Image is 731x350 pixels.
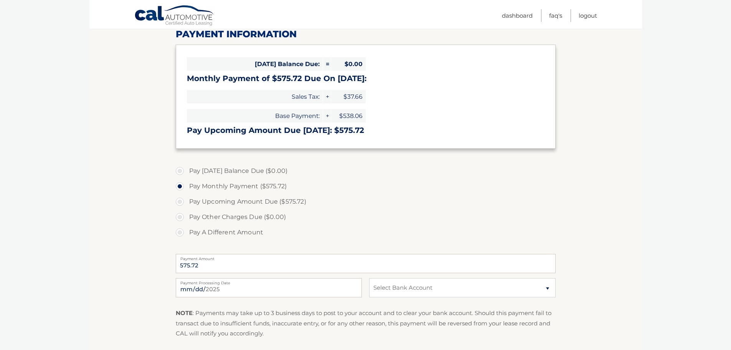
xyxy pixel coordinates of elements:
a: Cal Automotive [134,5,215,27]
label: Pay Monthly Payment ($575.72) [176,179,556,194]
span: $37.66 [331,90,366,103]
a: Logout [579,9,597,22]
a: Dashboard [502,9,533,22]
input: Payment Amount [176,254,556,273]
label: Payment Processing Date [176,278,362,284]
label: Pay Upcoming Amount Due ($575.72) [176,194,556,209]
p: : Payments may take up to 3 business days to post to your account and to clear your bank account.... [176,308,556,338]
span: = [323,57,331,71]
label: Pay A Different Amount [176,225,556,240]
span: [DATE] Balance Due: [187,57,323,71]
h3: Pay Upcoming Amount Due [DATE]: $575.72 [187,126,545,135]
span: $538.06 [331,109,366,123]
a: FAQ's [549,9,562,22]
h2: Payment Information [176,28,556,40]
span: + [323,109,331,123]
span: + [323,90,331,103]
strong: NOTE [176,309,193,317]
span: Base Payment: [187,109,323,123]
label: Payment Amount [176,254,556,260]
label: Pay [DATE] Balance Due ($0.00) [176,163,556,179]
input: Payment Date [176,278,362,297]
span: $0.00 [331,57,366,71]
span: Sales Tax: [187,90,323,103]
h3: Monthly Payment of $575.72 Due On [DATE]: [187,74,545,83]
label: Pay Other Charges Due ($0.00) [176,209,556,225]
